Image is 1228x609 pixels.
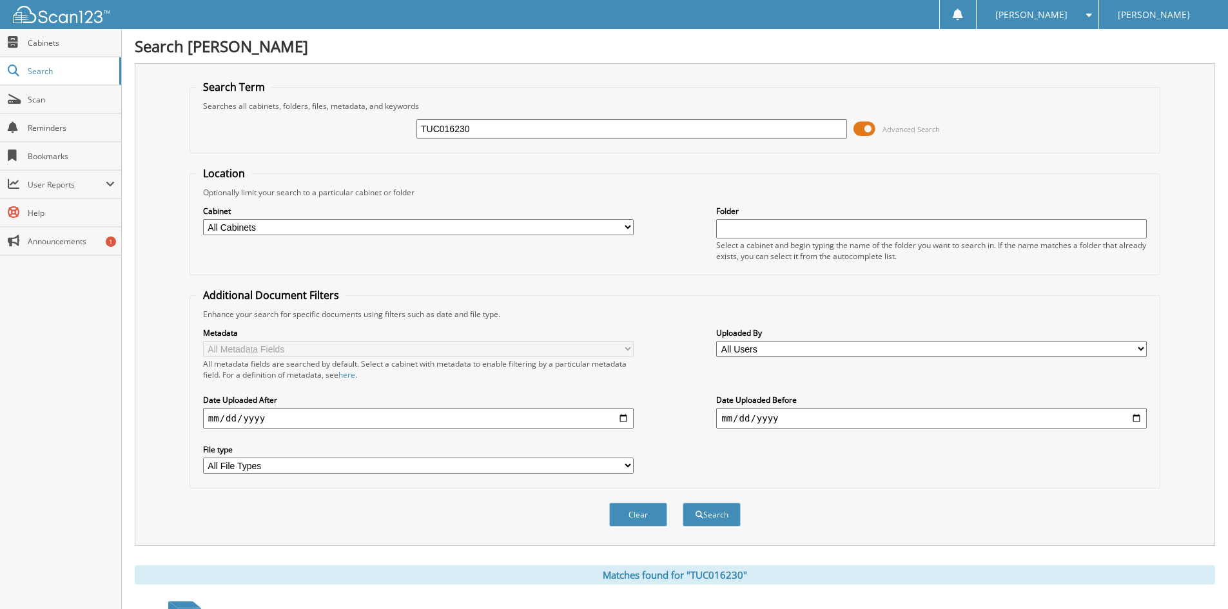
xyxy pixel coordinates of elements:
h1: Search [PERSON_NAME] [135,35,1215,57]
span: Bookmarks [28,151,115,162]
legend: Location [197,166,251,180]
button: Search [683,503,741,527]
label: Date Uploaded Before [716,394,1147,405]
div: Enhance your search for specific documents using filters such as date and file type. [197,309,1153,320]
label: File type [203,444,634,455]
span: User Reports [28,179,106,190]
img: scan123-logo-white.svg [13,6,110,23]
div: Matches found for "TUC016230" [135,565,1215,585]
input: start [203,408,634,429]
span: [PERSON_NAME] [1118,11,1190,19]
span: Advanced Search [882,124,940,134]
span: Cabinets [28,37,115,48]
div: 1 [106,237,116,247]
legend: Additional Document Filters [197,288,346,302]
span: Search [28,66,113,77]
input: end [716,408,1147,429]
div: Select a cabinet and begin typing the name of the folder you want to search in. If the name match... [716,240,1147,262]
label: Uploaded By [716,327,1147,338]
span: Scan [28,94,115,105]
label: Date Uploaded After [203,394,634,405]
div: All metadata fields are searched by default. Select a cabinet with metadata to enable filtering b... [203,358,634,380]
a: here [338,369,355,380]
span: Reminders [28,122,115,133]
span: [PERSON_NAME] [995,11,1067,19]
button: Clear [609,503,667,527]
div: Optionally limit your search to a particular cabinet or folder [197,187,1153,198]
label: Folder [716,206,1147,217]
label: Cabinet [203,206,634,217]
label: Metadata [203,327,634,338]
span: Help [28,208,115,218]
span: Announcements [28,236,115,247]
legend: Search Term [197,80,271,94]
div: Searches all cabinets, folders, files, metadata, and keywords [197,101,1153,111]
